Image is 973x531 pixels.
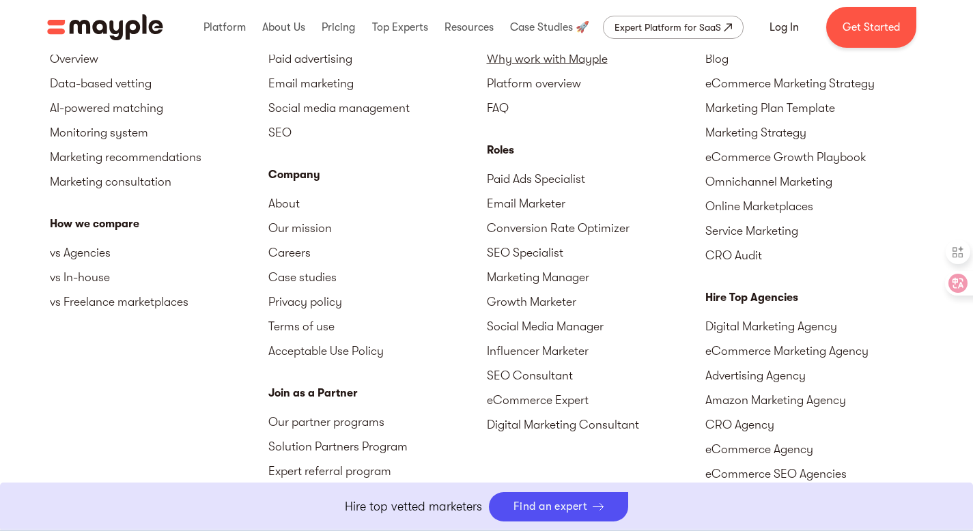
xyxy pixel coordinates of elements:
img: Mayple logo [47,14,163,40]
a: Digital Marketing Agency [705,314,924,339]
a: Marketing Manager [487,265,705,289]
a: Our mission [268,216,487,240]
a: Growth Marketer [487,289,705,314]
div: Join as a Partner [268,385,487,401]
a: home [47,14,163,40]
a: eCommerce Marketing Agency [705,339,924,363]
a: SEO Consultant [487,363,705,388]
a: Solution Partners Program [268,434,487,459]
a: CRO Audit [705,243,924,268]
a: FAQ [487,96,705,120]
a: Paid Ads Specialist [487,167,705,191]
div: About Us [259,5,309,49]
a: Service Marketing [705,218,924,243]
a: Why work with Mayple [487,46,705,71]
div: How we compare [50,216,268,232]
a: Marketing recommendations [50,145,268,169]
div: Company [268,167,487,183]
div: Hire Top Agencies [705,289,924,306]
a: SEO [268,120,487,145]
a: Careers [268,240,487,265]
a: Get Started [826,7,916,48]
div: Expert Platform for SaaS [615,19,721,35]
a: Acceptable Use Policy [268,339,487,363]
div: Find an expert [513,500,588,513]
a: Log In [753,11,815,44]
a: Email Marketer [487,191,705,216]
a: Terms of use [268,314,487,339]
a: vs In-house [50,265,268,289]
p: Hire top vetted marketers [345,498,482,516]
a: Marketing Strategy [705,120,924,145]
a: Monitoring system [50,120,268,145]
a: Marketing consultation [50,169,268,194]
a: Case studies [268,265,487,289]
a: eCommerce SEO Agencies [705,461,924,486]
a: vs Freelance marketplaces [50,289,268,314]
a: Expert Platform for SaaS [603,16,744,39]
div: Roles [487,142,705,158]
a: Our partner programs [268,410,487,434]
a: About [268,191,487,216]
div: Pricing [318,5,358,49]
a: Omnichannel Marketing [705,169,924,194]
a: Email marketing [268,71,487,96]
a: CRO Agency [705,412,924,437]
a: Data-based vetting [50,71,268,96]
div: Top Experts [369,5,432,49]
a: Blog [705,46,924,71]
a: SEO Specialist [487,240,705,265]
div: Resources [441,5,497,49]
a: Marketing Plan Template [705,96,924,120]
a: Social media management [268,96,487,120]
a: Conversion Rate Optimizer [487,216,705,240]
a: eCommerce Expert [487,388,705,412]
a: Platform overview [487,71,705,96]
a: Online Marketplaces [705,194,924,218]
a: AI-powered matching [50,96,268,120]
a: eCommerce Marketing Strategy [705,71,924,96]
a: Influencer Marketer [487,339,705,363]
a: eCommerce Agency [705,437,924,461]
a: Advertising Agency [705,363,924,388]
a: Overview [50,46,268,71]
a: Privacy policy [268,289,487,314]
a: vs Agencies [50,240,268,265]
a: Paid advertising [268,46,487,71]
div: Platform [200,5,249,49]
a: Digital Marketing Consultant [487,412,705,437]
a: Social Media Manager [487,314,705,339]
a: eCommerce Growth Playbook [705,145,924,169]
a: Amazon Marketing Agency [705,388,924,412]
a: Expert referral program [268,459,487,483]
